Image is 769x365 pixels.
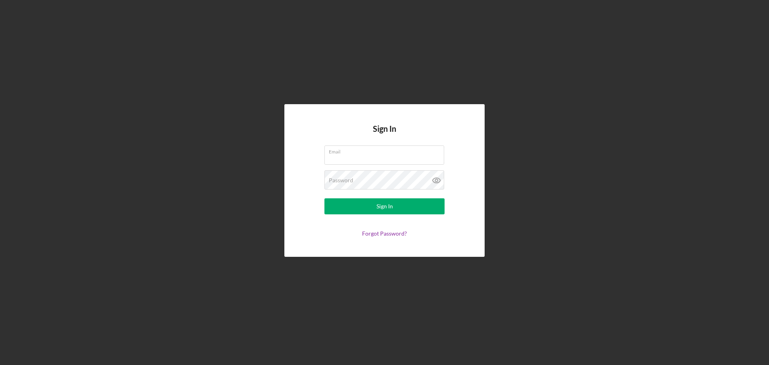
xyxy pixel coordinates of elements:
[329,177,353,184] label: Password
[324,198,445,214] button: Sign In
[376,198,393,214] div: Sign In
[373,124,396,145] h4: Sign In
[329,146,444,155] label: Email
[362,230,407,237] a: Forgot Password?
